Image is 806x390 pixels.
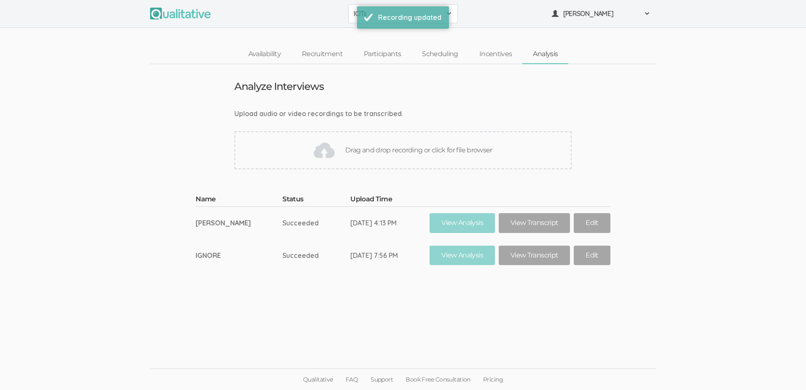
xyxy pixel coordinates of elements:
[234,81,324,92] h3: Analyze Interviews
[522,45,568,63] a: Analysis
[574,246,610,265] a: Edit
[150,8,211,19] img: Qualitative
[477,369,509,390] a: Pricing
[353,45,411,63] a: Participants
[399,369,477,390] a: Book Free Consultation
[234,109,572,119] div: Upload audio or video recordings to be transcribed.
[282,206,350,239] td: Succeeded
[350,195,430,206] th: Upload Time
[499,246,570,265] a: View Transcript
[499,213,570,233] a: View Transcript
[291,45,353,63] a: Recruitment
[563,9,639,19] span: [PERSON_NAME]
[430,213,495,233] a: View Analysis
[378,13,441,22] div: Recording updated
[348,4,458,23] button: ICITs
[350,206,430,239] td: [DATE] 4:13 PM
[238,45,291,63] a: Availability
[546,4,656,23] button: [PERSON_NAME]
[364,369,399,390] a: Support
[574,213,610,233] a: Edit
[282,239,350,272] td: Succeeded
[354,9,441,19] span: ICITs
[196,195,282,206] th: Name
[350,239,430,272] td: [DATE] 7:56 PM
[339,369,364,390] a: FAQ
[282,195,350,206] th: Status
[314,140,335,161] img: Drag and drop recording or click for file browser
[196,239,282,272] td: IGNORE
[469,45,523,63] a: Incentives
[196,206,282,239] td: [PERSON_NAME]
[764,349,806,390] iframe: Chat Widget
[234,131,572,169] div: Drag and drop recording or click for file browser
[297,369,339,390] a: Qualitative
[430,246,495,265] a: View Analysis
[411,45,469,63] a: Scheduling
